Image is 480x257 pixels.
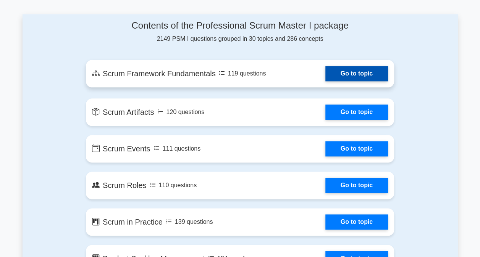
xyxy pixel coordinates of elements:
[325,214,388,230] a: Go to topic
[325,141,388,156] a: Go to topic
[325,66,388,81] a: Go to topic
[86,20,394,31] h4: Contents of the Professional Scrum Master I package
[325,104,388,120] a: Go to topic
[86,20,394,43] div: 2149 PSM I questions grouped in 30 topics and 286 concepts
[325,178,388,193] a: Go to topic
